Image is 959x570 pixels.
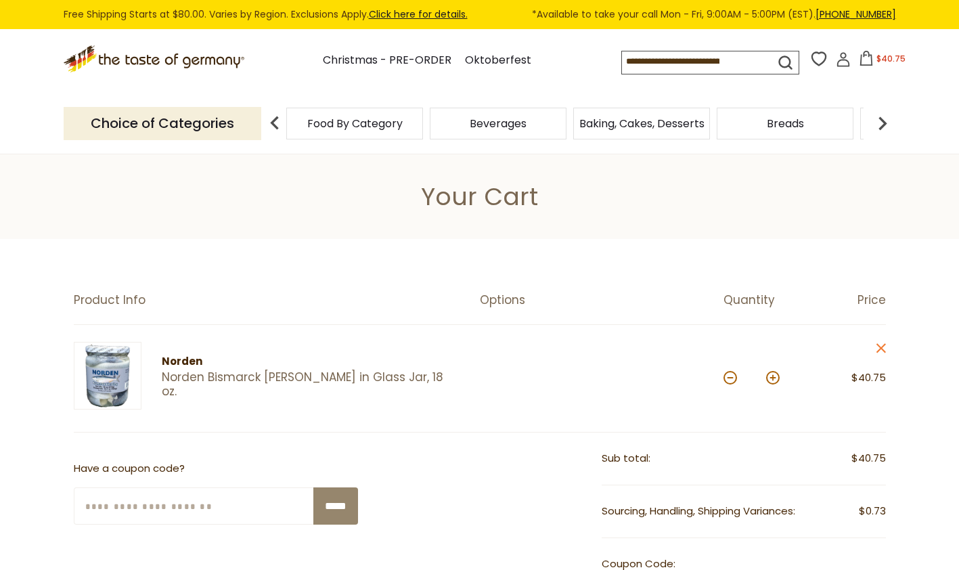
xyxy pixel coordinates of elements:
[859,503,886,520] span: $0.73
[876,53,906,64] span: $40.75
[465,51,531,70] a: Oktoberfest
[64,107,261,140] p: Choice of Categories
[723,293,805,307] div: Quantity
[307,118,403,129] a: Food By Category
[869,110,896,137] img: next arrow
[74,460,358,477] p: Have a coupon code?
[42,181,917,212] h1: Your Cart
[162,353,456,370] div: Norden
[816,7,896,21] a: [PHONE_NUMBER]
[480,293,723,307] div: Options
[74,293,480,307] div: Product Info
[602,504,795,518] span: Sourcing, Handling, Shipping Variances:
[470,118,527,129] a: Beverages
[602,451,650,465] span: Sub total:
[261,110,288,137] img: previous arrow
[64,7,896,22] div: Free Shipping Starts at $80.00. Varies by Region. Exclusions Apply.
[323,51,451,70] a: Christmas - PRE-ORDER
[579,118,705,129] a: Baking, Cakes, Desserts
[853,51,911,71] button: $40.75
[532,7,896,22] span: *Available to take your call Mon - Fri, 9:00AM - 5:00PM (EST).
[851,370,886,385] span: $40.75
[805,293,886,307] div: Price
[74,342,141,410] img: Norden Bismarck Herring in Jar
[767,118,804,129] a: Breads
[851,450,886,467] span: $40.75
[369,7,468,21] a: Click here for details.
[162,370,456,399] a: Norden Bismarck [PERSON_NAME] in Glass Jar, 18 oz.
